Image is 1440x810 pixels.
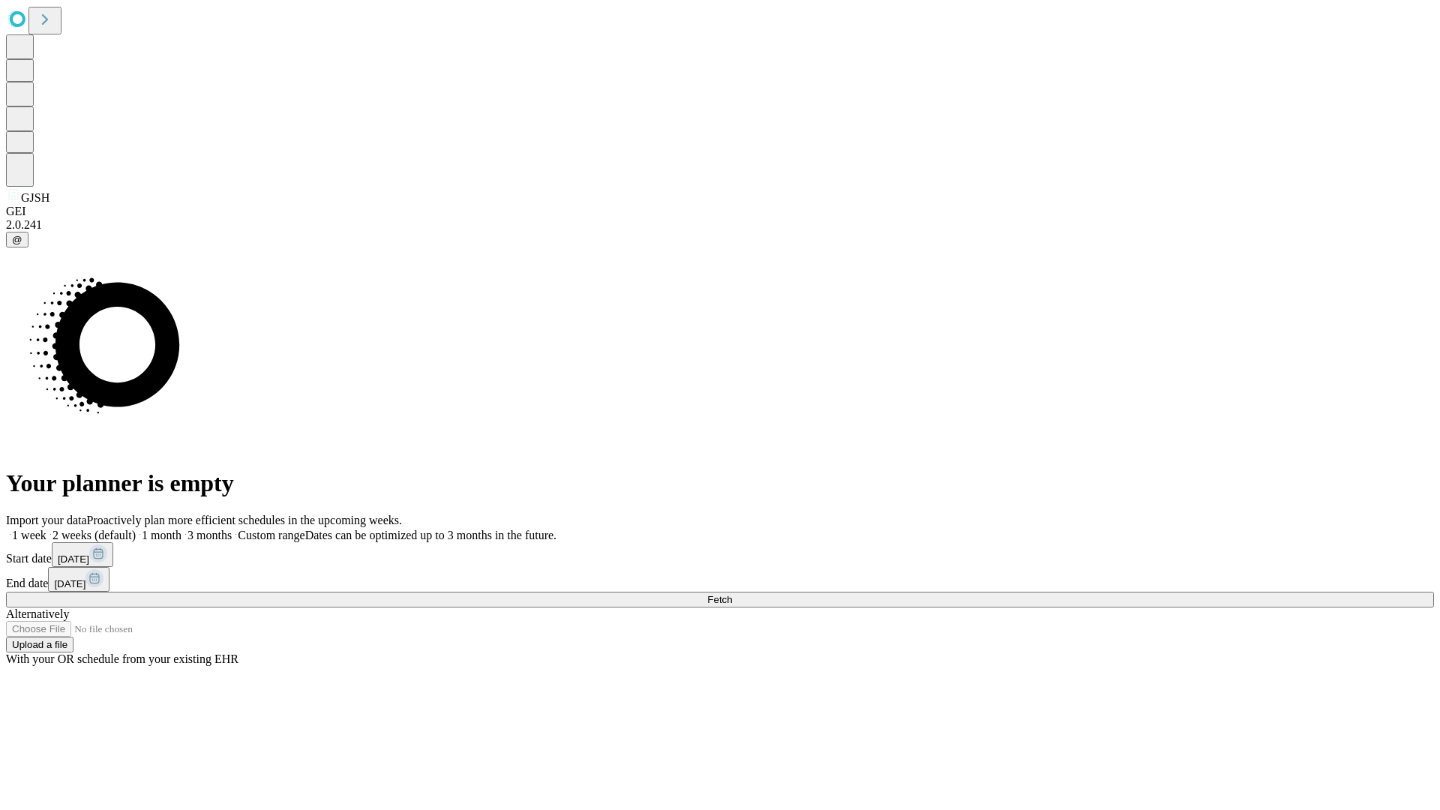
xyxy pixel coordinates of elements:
span: 1 month [142,529,181,541]
span: [DATE] [54,578,85,589]
span: @ [12,234,22,245]
span: 3 months [187,529,232,541]
button: @ [6,232,28,247]
span: [DATE] [58,553,89,565]
span: Proactively plan more efficient schedules in the upcoming weeks. [87,514,402,526]
span: Import your data [6,514,87,526]
div: Start date [6,542,1434,567]
span: With your OR schedule from your existing EHR [6,652,238,665]
span: Dates can be optimized up to 3 months in the future. [305,529,556,541]
button: [DATE] [48,567,109,592]
div: End date [6,567,1434,592]
button: Upload a file [6,637,73,652]
span: Fetch [707,594,732,605]
button: [DATE] [52,542,113,567]
div: 2.0.241 [6,218,1434,232]
h1: Your planner is empty [6,469,1434,497]
span: 1 week [12,529,46,541]
div: GEI [6,205,1434,218]
span: Custom range [238,529,304,541]
span: GJSH [21,191,49,204]
span: Alternatively [6,607,69,620]
button: Fetch [6,592,1434,607]
span: 2 weeks (default) [52,529,136,541]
